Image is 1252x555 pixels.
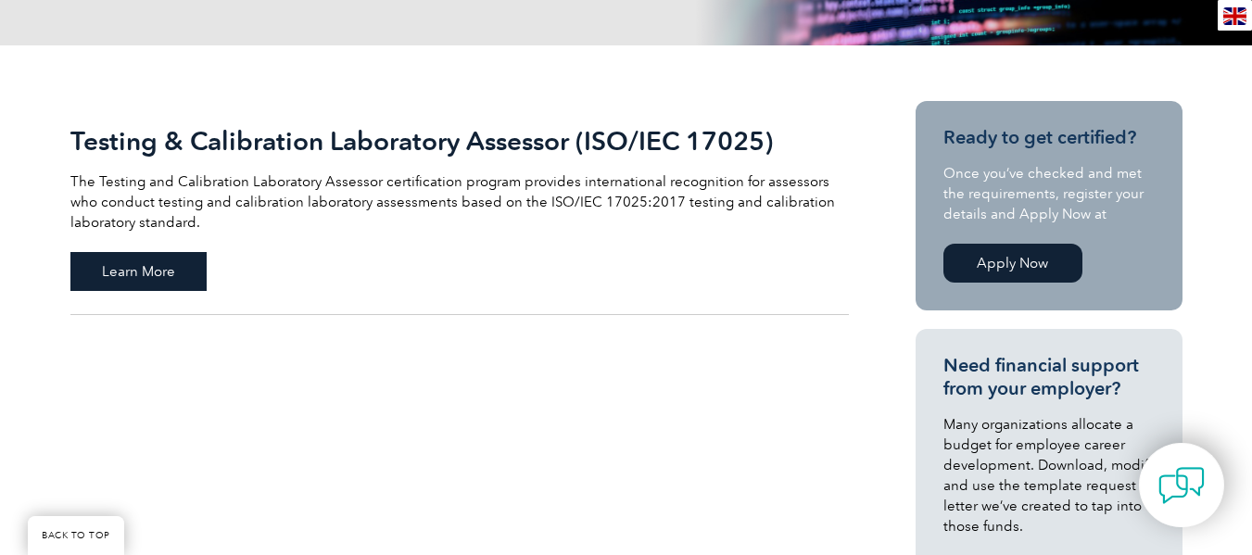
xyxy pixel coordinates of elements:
[943,414,1155,536] p: Many organizations allocate a budget for employee career development. Download, modify and use th...
[943,244,1082,283] a: Apply Now
[70,101,849,315] a: Testing & Calibration Laboratory Assessor (ISO/IEC 17025) The Testing and Calibration Laboratory ...
[1158,462,1205,509] img: contact-chat.png
[70,126,849,156] h2: Testing & Calibration Laboratory Assessor (ISO/IEC 17025)
[943,126,1155,149] h3: Ready to get certified?
[28,516,124,555] a: BACK TO TOP
[70,252,207,291] span: Learn More
[1223,7,1246,25] img: en
[943,354,1155,400] h3: Need financial support from your employer?
[943,163,1155,224] p: Once you’ve checked and met the requirements, register your details and Apply Now at
[70,171,849,233] p: The Testing and Calibration Laboratory Assessor certification program provides international reco...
